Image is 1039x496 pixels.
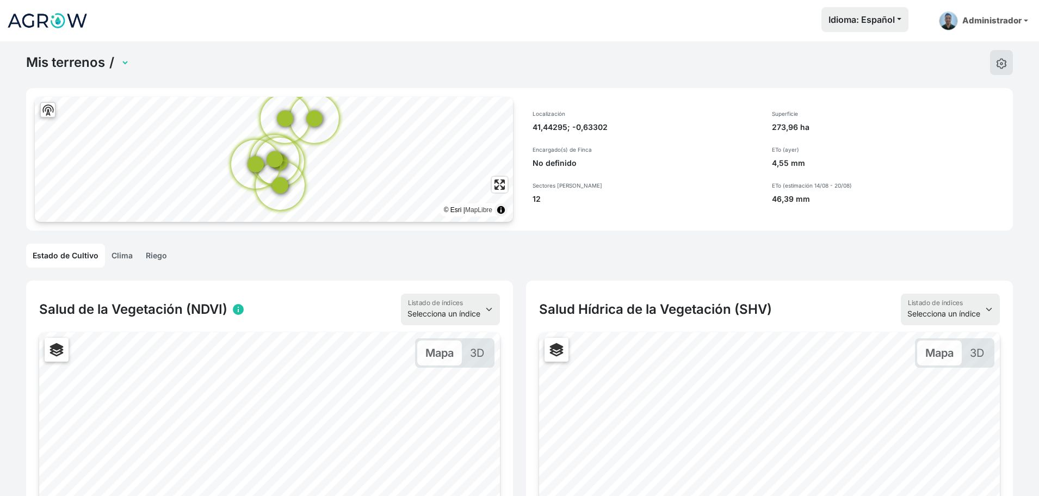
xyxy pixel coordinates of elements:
[45,338,69,362] div: Layers
[533,110,759,117] p: Localización
[533,158,759,169] p: No definido
[306,110,323,127] div: Map marker
[821,7,908,32] button: Idioma: Español
[41,103,55,117] img: Zoom to locations
[26,54,105,71] a: Mis terrenos
[533,146,759,153] p: Encargado(s) de Finca
[48,342,65,358] img: Layers
[417,340,462,365] p: Mapa
[462,340,492,365] p: 3D
[465,206,492,214] a: MapLibre
[539,301,772,318] h2: Salud Hídrica de la Vegetación (SHV)
[272,177,288,194] div: Map marker
[545,338,568,362] div: Layers
[772,122,1005,133] p: 273,96 ha
[772,146,1005,153] p: ETo (ayer)
[935,7,1032,35] a: Administrador
[772,194,1005,204] p: 46,39 mm
[962,340,992,365] p: 3D
[494,203,508,216] summary: Toggle attribution
[109,54,114,71] span: /
[277,110,293,127] div: Map marker
[772,110,1005,117] p: Superficie
[548,342,565,358] img: Layers
[26,244,105,268] a: Estado de Cultivo
[533,182,759,189] p: Sectores [PERSON_NAME]
[105,244,139,268] a: Clima
[40,102,55,117] div: Fit to Bounds
[939,11,958,30] img: admin-picture
[119,54,129,71] select: Land Selector
[533,194,759,204] p: 12
[7,7,88,34] img: Logo
[772,182,1005,189] p: ETo (estimación 14/08 - 20/08)
[492,177,508,193] button: Enter fullscreen
[444,204,492,215] div: © Esri |
[267,151,283,168] div: Map marker
[35,97,513,222] canvas: Map
[772,158,1005,169] p: 4,55 mm
[139,244,174,268] a: Riego
[996,58,1007,69] img: edit
[232,303,245,316] span: info
[917,340,962,365] p: Mapa
[533,122,759,133] p: 41,44295; -0,63302
[248,156,264,172] div: Map marker
[39,301,227,318] h2: Salud de la Vegetación (NDVI)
